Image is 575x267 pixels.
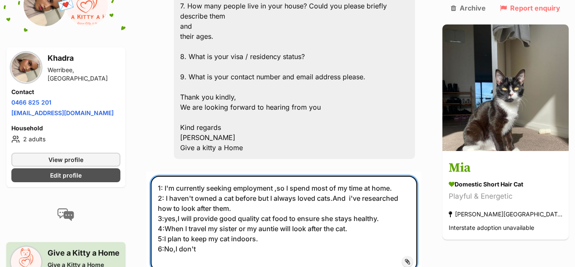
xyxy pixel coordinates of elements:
span: Interstate adoption unavailable [449,224,534,232]
div: Domestic Short Hair Cat [449,180,562,189]
h3: Mia [449,159,562,178]
a: [EMAIL_ADDRESS][DOMAIN_NAME] [11,109,114,116]
h3: Give a Kitty a Home [48,247,120,259]
div: [PERSON_NAME][GEOGRAPHIC_DATA] [449,209,562,220]
a: Edit profile [11,168,120,182]
span: Edit profile [50,171,82,180]
a: View profile [11,153,120,167]
h3: Khadra [48,52,120,64]
div: Werribee, [GEOGRAPHIC_DATA] [48,66,120,83]
div: Playful & Energetic [449,191,562,202]
a: Report enquiry [500,4,560,12]
img: Khadra profile pic [11,53,41,82]
a: 0466 825 201 [11,99,51,106]
li: 2 adults [11,134,120,144]
img: conversation-icon-4a6f8262b818ee0b60e3300018af0b2d0b884aa5de6e9bcb8d3d4eeb1a70a7c4.svg [57,208,74,221]
h4: Household [11,124,120,132]
a: Archive [451,4,486,12]
a: Mia Domestic Short Hair Cat Playful & Energetic [PERSON_NAME][GEOGRAPHIC_DATA] Interstate adoptio... [442,153,569,240]
img: Mia [442,24,569,151]
h4: Contact [11,88,120,96]
span: View profile [48,155,83,164]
